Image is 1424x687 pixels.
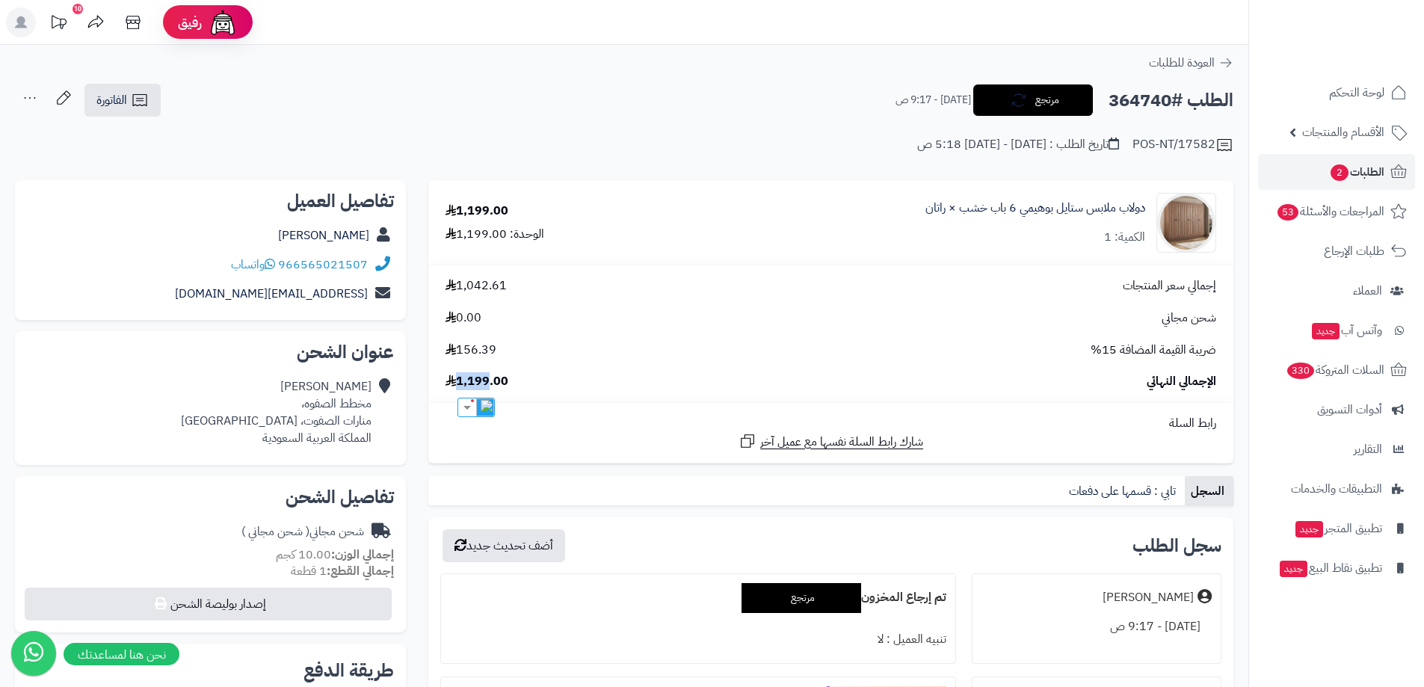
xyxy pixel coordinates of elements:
[1258,550,1415,586] a: تطبيق نقاط البيعجديد
[742,583,861,613] div: مرتجع
[1258,154,1415,190] a: الطلبات2
[1302,122,1384,143] span: الأقسام والمنتجات
[1280,561,1307,577] span: جديد
[276,546,394,564] small: 10.00 كجم
[1132,537,1221,555] h3: سجل الطلب
[1149,54,1215,72] span: العودة للطلبات
[1286,360,1384,381] span: السلات المتروكة
[973,84,1093,116] button: مرتجع
[925,200,1145,217] a: دولاب ملابس ستايل بوهيمي 6 باب خشب × راتان
[1312,323,1340,339] span: جديد
[1258,471,1415,507] a: التطبيقات والخدمات
[27,343,394,361] h2: عنوان الشحن
[231,256,275,274] a: واتساب
[27,488,394,506] h2: تفاصيل الشحن
[446,277,507,295] span: 1,042.61
[1324,241,1384,262] span: طلبات الإرجاع
[175,285,368,303] a: [EMAIL_ADDRESS][DOMAIN_NAME]
[96,91,127,109] span: الفاتورة
[760,434,923,451] span: شارك رابط السلة نفسها مع عميل آخر
[1109,85,1233,116] h2: الطلب #364740
[291,562,394,580] small: 1 قطعة
[27,192,394,210] h2: تفاصيل العميل
[1157,193,1215,253] img: 1749982072-1-90x90.jpg
[896,93,971,108] small: [DATE] - 9:17 ص
[1091,342,1216,359] span: ضريبة القيمة المضافة 15%
[1317,399,1382,420] span: أدوات التسويق
[241,523,309,540] span: ( شحن مجاني )
[1278,558,1382,579] span: تطبيق نقاط البيع
[331,546,394,564] strong: إجمالي الوزن:
[278,256,368,274] a: 966565021507
[327,562,394,580] strong: إجمالي القطع:
[1258,352,1415,388] a: السلات المتروكة330
[1132,136,1233,154] div: POS-NT/17582
[434,415,1227,432] div: رابط السلة
[446,373,508,390] span: 1,199.00
[1149,54,1233,72] a: العودة للطلبات
[1063,476,1185,506] a: تابي : قسمها على دفعات
[1287,363,1314,379] span: 330
[84,84,161,117] a: الفاتورة
[25,588,392,620] button: إصدار بوليصة الشحن
[1354,439,1382,460] span: التقارير
[303,662,394,680] h2: طريقة الدفع
[1322,40,1410,72] img: logo-2.png
[446,226,544,243] div: الوحدة: 1,199.00
[861,588,946,606] b: تم إرجاع المخزون
[40,7,77,41] a: تحديثات المنصة
[1258,511,1415,546] a: تطبيق المتجرجديد
[1353,280,1382,301] span: العملاء
[178,13,202,31] span: رفيق
[1258,194,1415,229] a: المراجعات والأسئلة53
[1310,320,1382,341] span: وآتس آب
[1258,233,1415,269] a: طلبات الإرجاع
[208,7,238,37] img: ai-face.png
[1258,273,1415,309] a: العملاء
[1103,589,1194,606] div: [PERSON_NAME]
[1258,312,1415,348] a: وآتس آبجديد
[1147,373,1216,390] span: الإجمالي النهائي
[446,203,508,220] div: 1,199.00
[1104,229,1145,246] div: الكمية: 1
[181,378,372,446] div: [PERSON_NAME] مخطط الصفوه، منارات الصفوت، [GEOGRAPHIC_DATA] المملكة العربية السعودية
[1162,309,1216,327] span: شحن مجاني
[1291,478,1382,499] span: التطبيقات والخدمات
[1258,75,1415,111] a: لوحة التحكم
[981,612,1212,641] div: [DATE] - 9:17 ص
[446,342,496,359] span: 156.39
[1258,392,1415,428] a: أدوات التسويق
[1276,201,1384,222] span: المراجعات والأسئلة
[1295,521,1323,537] span: جديد
[1331,164,1349,181] span: 2
[450,625,946,654] div: تنبيه العميل : لا
[917,136,1119,153] div: تاريخ الطلب : [DATE] - [DATE] 5:18 ص
[446,309,481,327] span: 0.00
[278,227,369,244] a: [PERSON_NAME]
[1258,431,1415,467] a: التقارير
[1329,161,1384,182] span: الطلبات
[1294,518,1382,539] span: تطبيق المتجر
[73,4,83,14] div: 10
[241,523,364,540] div: شحن مجاني
[1329,82,1384,103] span: لوحة التحكم
[1123,277,1216,295] span: إجمالي سعر المنتجات
[1277,204,1298,221] span: 53
[1185,476,1233,506] a: السجل
[739,432,923,451] a: شارك رابط السلة نفسها مع عميل آخر
[443,529,565,562] button: أضف تحديث جديد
